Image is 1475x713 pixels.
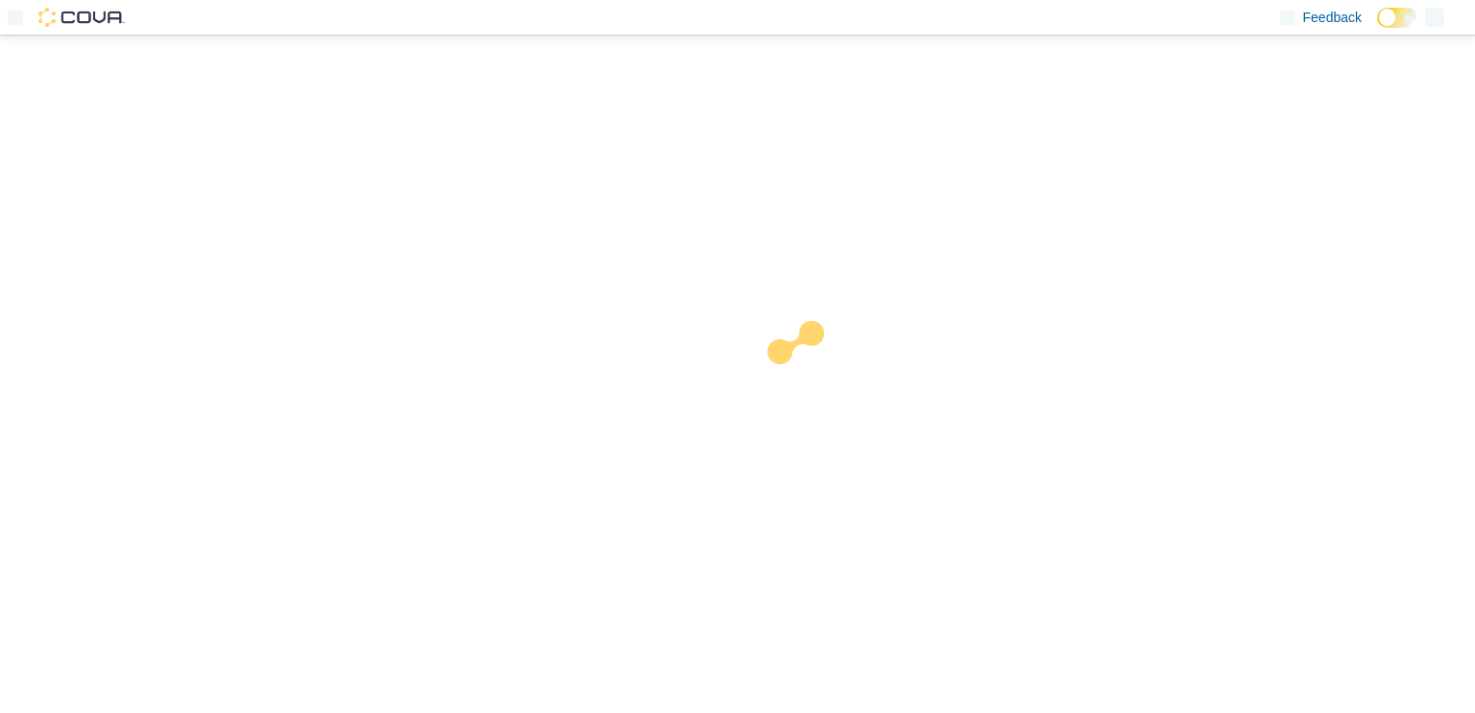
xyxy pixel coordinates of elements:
[1377,28,1378,29] span: Dark Mode
[737,307,882,451] img: cova-loader
[38,8,125,27] img: Cova
[1377,8,1417,28] input: Dark Mode
[1303,8,1362,27] span: Feedback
